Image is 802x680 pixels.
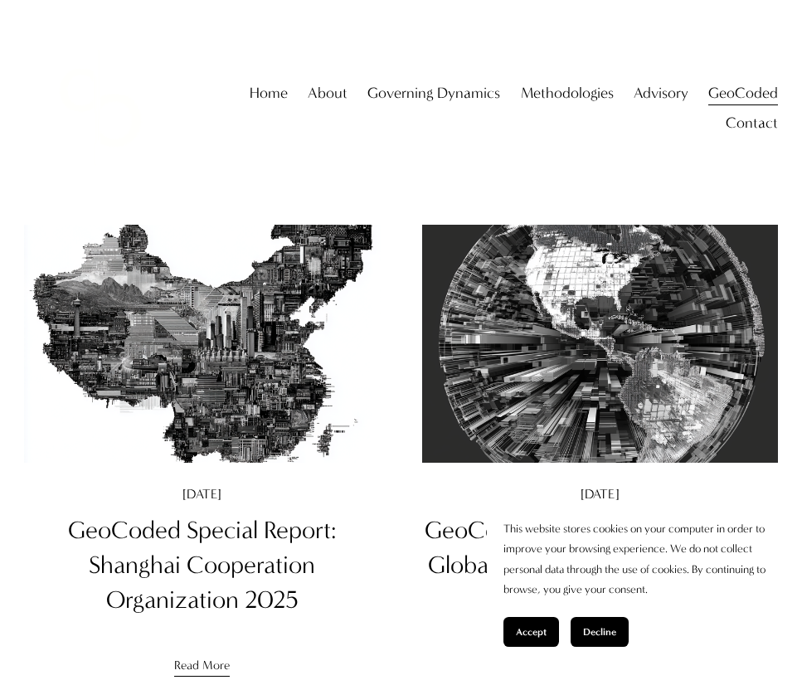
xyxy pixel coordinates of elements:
[581,488,620,501] time: [DATE]
[521,80,614,107] span: Methodologies
[503,519,769,601] p: This website stores cookies on your computer in order to improve your browsing experience. We do ...
[367,80,500,107] span: Governing Dynamics
[250,78,288,109] a: Home
[503,617,559,647] button: Accept
[308,78,348,109] a: folder dropdown
[708,80,778,107] span: GeoCoded
[367,78,500,109] a: folder dropdown
[68,516,337,614] a: GeoCoded Special Report: Shanghai Cooperation Organization 2025
[726,108,778,138] a: folder dropdown
[487,503,785,664] section: Cookie banner
[521,78,614,109] a: folder dropdown
[634,78,688,109] a: folder dropdown
[571,617,629,647] button: Decline
[726,109,778,137] span: Contact
[422,225,779,463] img: GeoCoded Special Report: State of Global AI Compute (2025 Edition)
[174,643,230,678] a: Read More
[24,225,381,463] img: GeoCoded Special Report: Shanghai Cooperation Organization 2025
[708,78,778,109] a: folder dropdown
[634,80,688,107] span: Advisory
[516,626,547,638] span: Accept
[24,32,177,184] img: Christopher Sanchez &amp; Co.
[425,516,775,580] a: GeoCoded Special Report: State of Global AI Compute (2025 Edition)
[583,626,616,638] span: Decline
[308,80,348,107] span: About
[182,488,221,501] time: [DATE]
